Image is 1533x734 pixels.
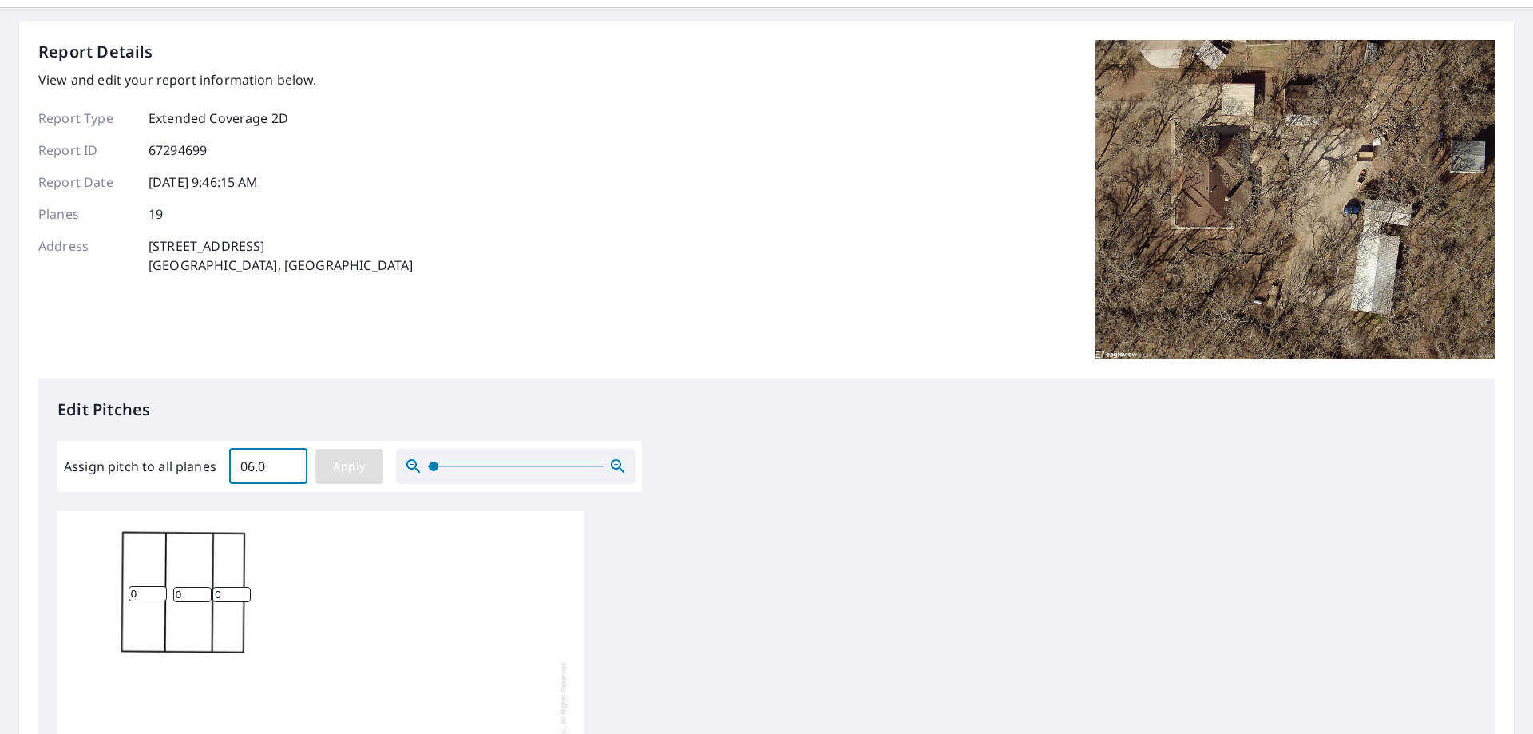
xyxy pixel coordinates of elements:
[229,444,307,489] input: 00.0
[38,173,134,192] p: Report Date
[149,141,207,160] p: 67294699
[38,204,134,224] p: Planes
[38,70,413,89] p: View and edit your report information below.
[328,457,370,477] span: Apply
[38,236,134,275] p: Address
[57,398,1476,422] p: Edit Pitches
[1095,40,1495,359] img: Top image
[149,109,288,128] p: Extended Coverage 2D
[64,457,216,476] label: Assign pitch to all planes
[38,141,134,160] p: Report ID
[38,40,153,64] p: Report Details
[149,173,259,192] p: [DATE] 9:46:15 AM
[38,109,134,128] p: Report Type
[315,449,383,484] button: Apply
[149,204,163,224] p: 19
[149,236,413,275] p: [STREET_ADDRESS] [GEOGRAPHIC_DATA], [GEOGRAPHIC_DATA]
